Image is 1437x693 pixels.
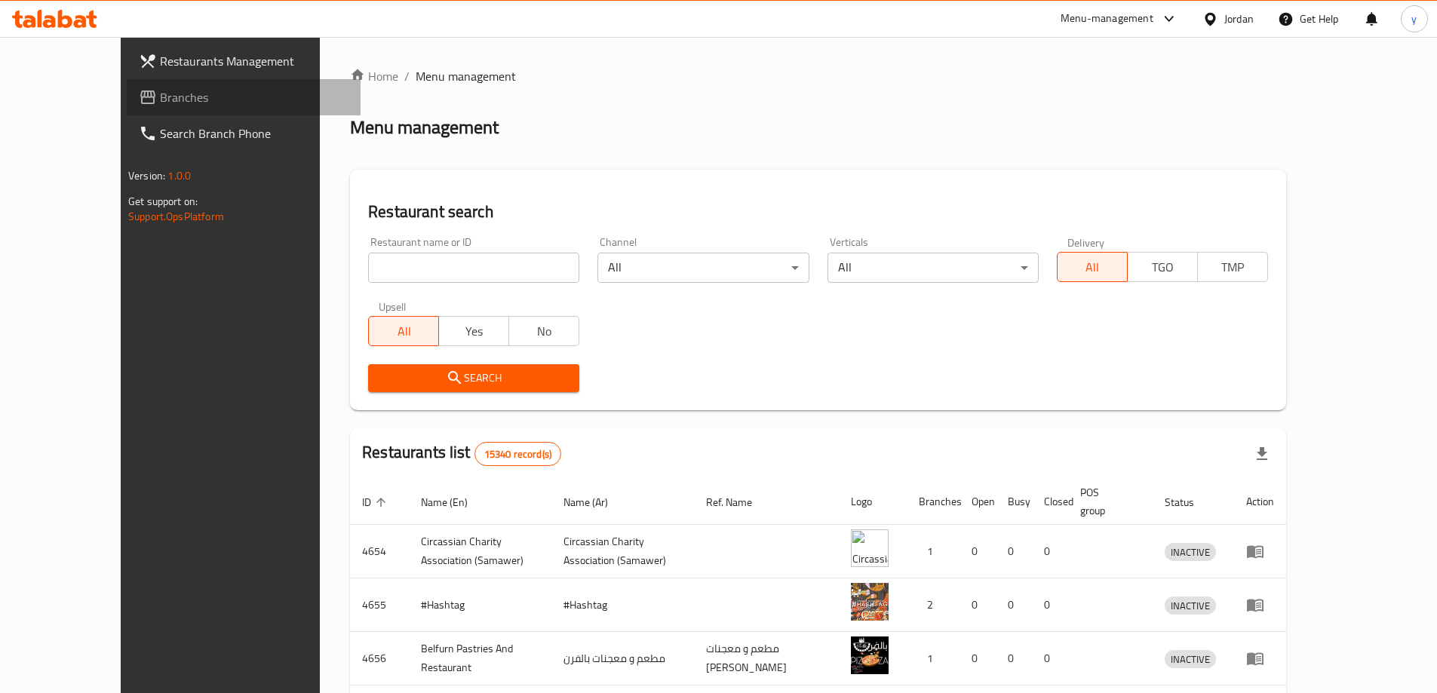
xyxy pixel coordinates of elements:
[350,632,409,685] td: 4656
[1165,650,1216,668] div: INACTIVE
[1246,596,1274,614] div: Menu
[350,525,409,578] td: 4654
[996,632,1032,685] td: 0
[1134,256,1192,278] span: TGO
[1204,256,1262,278] span: TMP
[350,115,499,140] h2: Menu management
[1165,651,1216,668] span: INACTIVE
[1234,479,1286,525] th: Action
[350,67,1286,85] nav: breadcrumb
[1246,649,1274,667] div: Menu
[416,67,516,85] span: Menu management
[1057,252,1128,282] button: All
[438,316,509,346] button: Yes
[960,578,996,632] td: 0
[368,316,439,346] button: All
[409,525,551,578] td: ​Circassian ​Charity ​Association​ (Samawer)
[996,525,1032,578] td: 0
[368,253,579,283] input: Search for restaurant name or ID..
[445,320,503,342] span: Yes
[851,529,889,567] img: ​Circassian ​Charity ​Association​ (Samawer)
[160,124,349,143] span: Search Branch Phone
[167,166,191,186] span: 1.0.0
[1411,11,1417,27] span: y
[508,316,579,346] button: No
[960,632,996,685] td: 0
[1064,256,1122,278] span: All
[1080,483,1135,520] span: POS group
[160,88,349,106] span: Branches
[160,52,349,70] span: Restaurants Management
[907,578,960,632] td: 2
[1165,597,1216,615] span: INACTIVE
[1032,632,1068,685] td: 0
[350,578,409,632] td: 4655
[706,493,772,511] span: Ref. Name
[563,493,628,511] span: Name (Ar)
[362,441,561,466] h2: Restaurants list
[128,166,165,186] span: Version:
[839,479,907,525] th: Logo
[1032,578,1068,632] td: 0
[409,632,551,685] td: Belfurn Pastries And Restaurant
[350,67,398,85] a: Home
[475,447,560,461] span: 15340 record(s)
[551,525,694,578] td: ​Circassian ​Charity ​Association​ (Samawer)
[960,525,996,578] td: 0
[828,253,1039,283] div: All
[1165,493,1214,511] span: Status
[551,632,694,685] td: مطعم و معجنات بالفرن
[907,632,960,685] td: 1
[1127,252,1198,282] button: TGO
[128,207,224,226] a: Support.OpsPlatform
[127,79,361,115] a: Branches
[362,493,391,511] span: ID
[128,192,198,211] span: Get support on:
[1246,542,1274,560] div: Menu
[1165,544,1216,561] span: INACTIVE
[404,67,410,85] li: /
[851,583,889,621] img: #Hashtag
[368,364,579,392] button: Search
[960,479,996,525] th: Open
[597,253,809,283] div: All
[421,493,487,511] span: Name (En)
[1224,11,1254,27] div: Jordan
[379,301,407,311] label: Upsell
[1197,252,1268,282] button: TMP
[996,479,1032,525] th: Busy
[551,578,694,632] td: #Hashtag
[375,320,433,342] span: All
[1244,436,1280,472] div: Export file
[1032,525,1068,578] td: 0
[368,201,1268,223] h2: Restaurant search
[1061,10,1153,28] div: Menu-management
[907,479,960,525] th: Branches
[127,43,361,79] a: Restaurants Management
[1032,479,1068,525] th: Closed
[694,632,839,685] td: مطعم و معجنات [PERSON_NAME]
[409,578,551,632] td: #Hashtag
[515,320,573,342] span: No
[127,115,361,152] a: Search Branch Phone
[996,578,1032,632] td: 0
[1165,543,1216,561] div: INACTIVE
[1067,237,1105,247] label: Delivery
[474,442,561,466] div: Total records count
[907,525,960,578] td: 1
[380,369,567,388] span: Search
[851,636,889,674] img: Belfurn Pastries And Restaurant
